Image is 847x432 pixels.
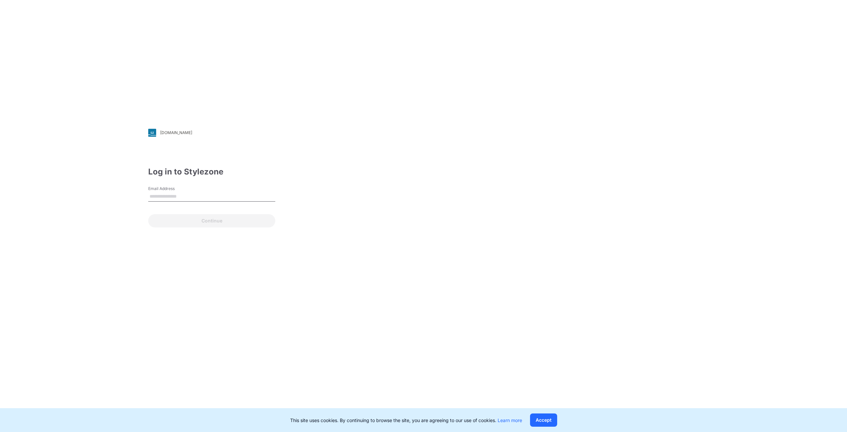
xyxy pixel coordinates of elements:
img: svg+xml;base64,PHN2ZyB3aWR0aD0iMjgiIGhlaWdodD0iMjgiIHZpZXdCb3g9IjAgMCAyOCAyOCIgZmlsbD0ibm9uZSIgeG... [148,129,156,137]
div: Log in to Stylezone [148,166,275,178]
label: Email Address [148,186,195,192]
button: Accept [530,413,557,427]
a: [DOMAIN_NAME] [148,129,275,137]
img: browzwear-logo.73288ffb.svg [748,17,830,28]
a: Learn more [498,417,522,423]
div: [DOMAIN_NAME] [160,130,192,135]
p: This site uses cookies. By continuing to browse the site, you are agreeing to our use of cookies. [290,417,522,424]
